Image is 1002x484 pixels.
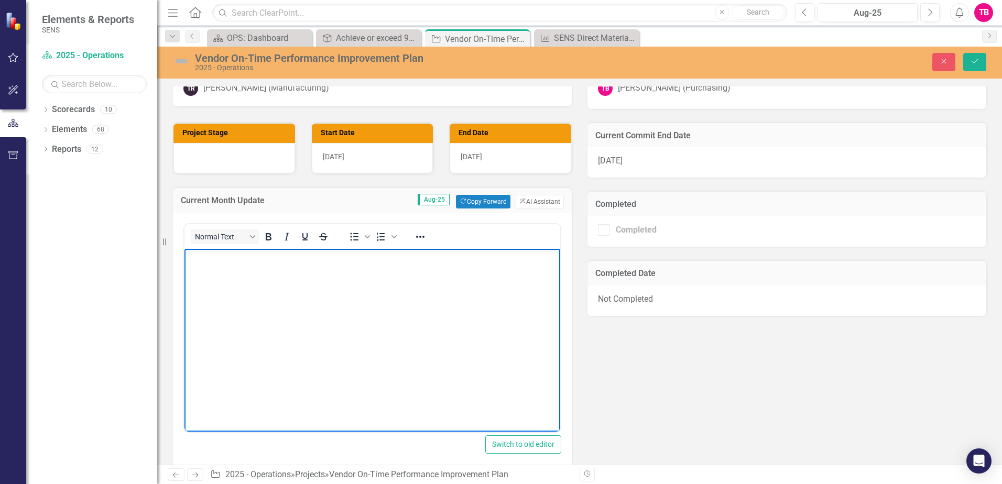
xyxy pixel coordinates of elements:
a: Elements [52,124,87,136]
div: Open Intercom Messenger [966,448,992,474]
div: SENS Direct Material Vendor On-Time Performance [554,31,636,45]
a: Scorecards [52,104,95,116]
h3: Completed Date [595,269,978,278]
button: Switch to old editor [485,435,561,454]
button: Underline [296,229,314,244]
iframe: Rich Text Area [184,249,560,432]
button: Copy Forward [456,195,510,208]
div: TB [598,81,613,96]
a: Projects [295,469,325,479]
div: 68 [92,125,109,134]
div: Vendor On-Time Performance Improvement Plan [195,52,629,64]
span: [DATE] [461,152,482,161]
button: Bold [259,229,277,244]
button: Strikethrough [314,229,332,244]
button: Aug-25 [818,3,918,22]
span: [DATE] [598,156,623,166]
h3: Current Commit End Date [595,131,978,140]
div: Bullet list [345,229,372,244]
a: Achieve or exceed 95% on-time materials performance [319,31,418,45]
span: [DATE] [323,152,344,161]
span: Search [747,8,769,16]
div: TR [183,81,198,96]
input: Search ClearPoint... [212,4,787,22]
a: Reports [52,144,81,156]
a: 2025 - Operations [225,469,291,479]
div: Vendor On-Time Performance Improvement Plan [329,469,508,479]
button: Search [732,5,785,20]
div: 2025 - Operations [195,64,629,72]
h3: Project Stage [182,129,290,137]
span: Normal Text [195,233,246,241]
img: ClearPoint Strategy [5,12,24,30]
div: Aug-25 [821,7,914,19]
a: SENS Direct Material Vendor On-Time Performance [537,31,636,45]
h3: Current Month Update [181,196,320,205]
small: SENS [42,26,134,34]
span: Aug-25 [418,194,450,205]
h3: Completed [595,200,978,209]
a: 2025 - Operations [42,50,147,62]
button: AI Assistant [516,195,564,208]
button: Italic [278,229,296,244]
input: Search Below... [42,75,147,93]
a: OPS: Dashboard [210,31,309,45]
button: Reveal or hide additional toolbar items [411,229,429,244]
div: » » [210,469,572,481]
img: Not Defined [173,53,190,70]
div: 10 [100,105,117,114]
div: [PERSON_NAME] (Purchasing) [618,82,731,94]
button: TB [974,3,993,22]
div: Achieve or exceed 95% on-time materials performance [336,31,418,45]
div: Not Completed [587,285,986,316]
span: Elements & Reports [42,13,134,26]
h3: Start Date [321,129,428,137]
h3: End Date [459,129,566,137]
div: 12 [86,145,103,153]
div: Numbered list [372,229,398,244]
div: Vendor On-Time Performance Improvement Plan [445,32,527,46]
div: OPS: Dashboard [227,31,309,45]
button: Block Normal Text [191,229,259,244]
div: [PERSON_NAME] (Manufacturing) [203,82,329,94]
